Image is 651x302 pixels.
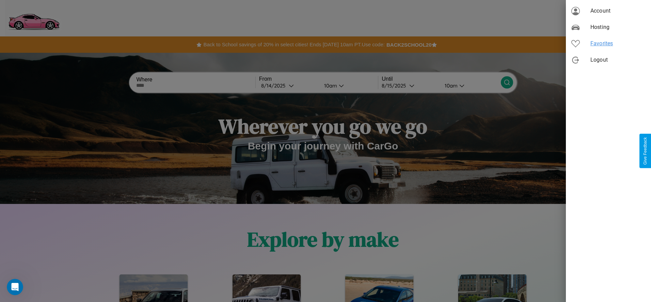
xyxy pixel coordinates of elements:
[566,52,651,68] div: Logout
[566,19,651,35] div: Hosting
[566,3,651,19] div: Account
[643,137,648,165] div: Give Feedback
[7,279,23,295] iframe: Intercom live chat
[566,35,651,52] div: Favorites
[590,39,646,48] span: Favorites
[590,23,646,31] span: Hosting
[590,7,646,15] span: Account
[590,56,646,64] span: Logout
